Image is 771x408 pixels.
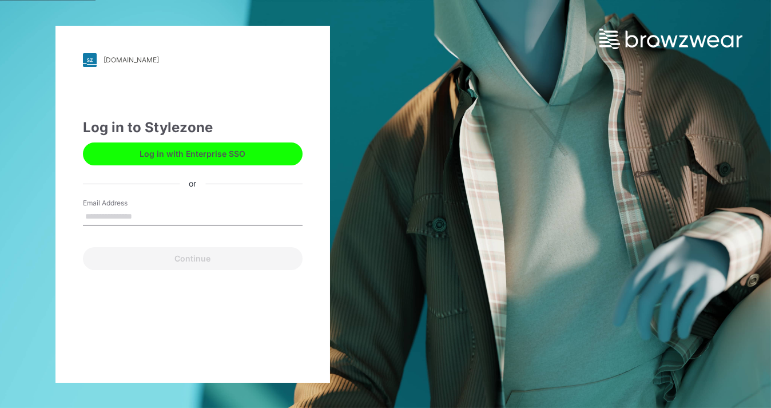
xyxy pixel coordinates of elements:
button: Log in with Enterprise SSO [83,142,303,165]
a: [DOMAIN_NAME] [83,53,303,67]
div: or [180,178,206,190]
img: browzwear-logo.e42bd6dac1945053ebaf764b6aa21510.svg [599,29,742,49]
label: Email Address [83,198,163,208]
img: stylezone-logo.562084cfcfab977791bfbf7441f1a819.svg [83,53,97,67]
div: [DOMAIN_NAME] [104,56,159,64]
div: Log in to Stylezone [83,117,303,138]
